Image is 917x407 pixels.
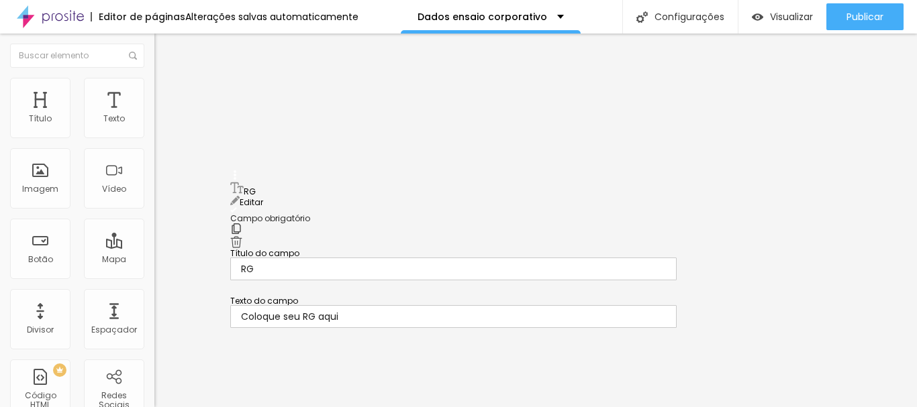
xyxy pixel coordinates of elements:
div: Alterações salvas automaticamente [185,12,358,21]
div: Editor de páginas [91,12,185,21]
img: view-1.svg [752,11,763,23]
button: Visualizar [738,3,826,30]
div: Divisor [27,325,54,335]
img: Icone [129,52,137,60]
div: Espaçador [91,325,137,335]
span: Publicar [847,11,883,22]
div: Mapa [102,255,126,264]
div: Botão [28,255,53,264]
div: Vídeo [102,184,126,194]
input: Buscar elemento [10,44,144,68]
img: Icone [636,11,648,23]
div: Texto [103,114,125,123]
button: Publicar [826,3,904,30]
p: Dados ensaio corporativo [418,12,547,21]
span: Visualizar [770,11,813,22]
div: Título [29,114,52,123]
div: Imagem [22,184,58,194]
